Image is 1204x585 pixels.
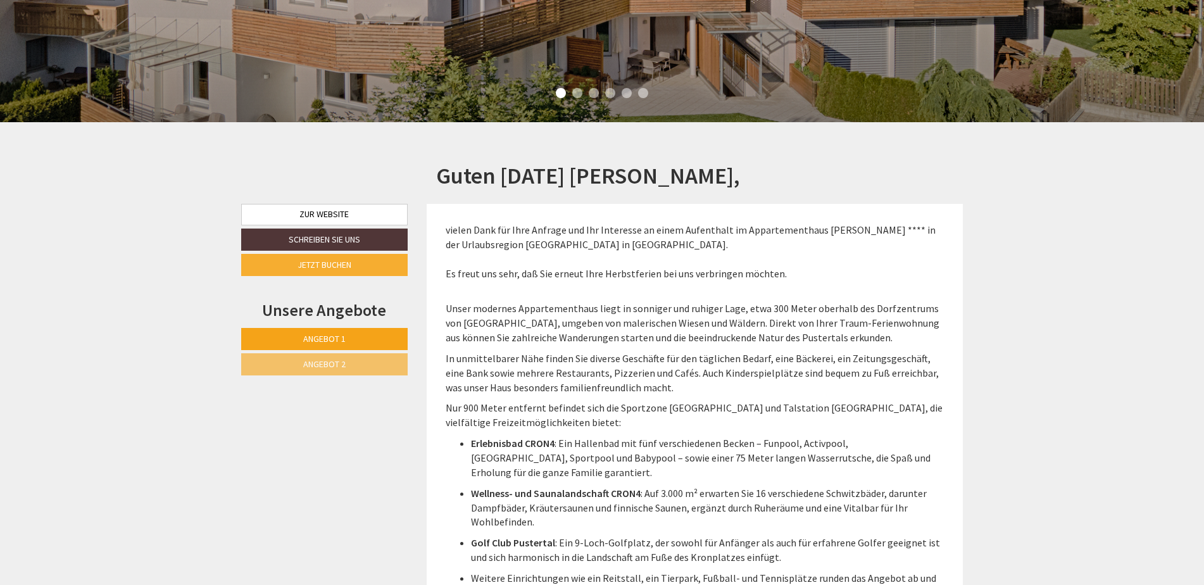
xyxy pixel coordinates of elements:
p: Nur 900 Meter entfernt befindet sich die Sportzone [GEOGRAPHIC_DATA] und Talstation [GEOGRAPHIC_D... [446,401,944,430]
strong: Wellness- und Saunalandschaft CRON4 [471,487,641,500]
small: 08:42 [20,62,196,71]
div: Unsere Angebote [241,298,408,322]
p: : Ein Hallenbad mit fünf verschiedenen Becken – Funpool, Activpool, [GEOGRAPHIC_DATA], Sportpool ... [471,436,944,480]
strong: Erlebnisbad CRON4 [471,437,555,450]
button: Senden [430,334,499,356]
span: Angebot 2 [303,358,346,370]
span: Angebot 1 [303,333,346,344]
a: Zur Website [241,204,408,225]
p: In unmittelbarer Nähe finden Sie diverse Geschäfte für den täglichen Bedarf, eine Bäckerei, ein Z... [446,351,944,395]
div: Guten Tag, wie können wir Ihnen helfen? [10,35,202,73]
p: : Ein 9-Loch-Golfplatz, der sowohl für Anfänger als auch für erfahrene Golfer geeignet ist und si... [471,536,944,565]
p: Unser modernes Appartementhaus liegt in sonniger und ruhiger Lage, etwa 300 Meter oberhalb des Do... [446,301,944,345]
p: : Auf 3.000 m² erwarten Sie 16 verschiedene Schwitzbäder, darunter Dampfbäder, Kräutersaunen und ... [471,486,944,530]
div: Appartements [PERSON_NAME] [20,37,196,47]
h1: Guten [DATE] [PERSON_NAME], [436,163,740,189]
a: Jetzt buchen [241,254,408,276]
div: [DATE] [227,10,272,32]
p: vielen Dank für Ihre Anfrage und Ihr Interesse an einem Aufenthalt im Appartementhaus [PERSON_NAM... [446,223,944,295]
a: Schreiben Sie uns [241,229,408,251]
strong: Golf Club Pustertal [471,536,555,549]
